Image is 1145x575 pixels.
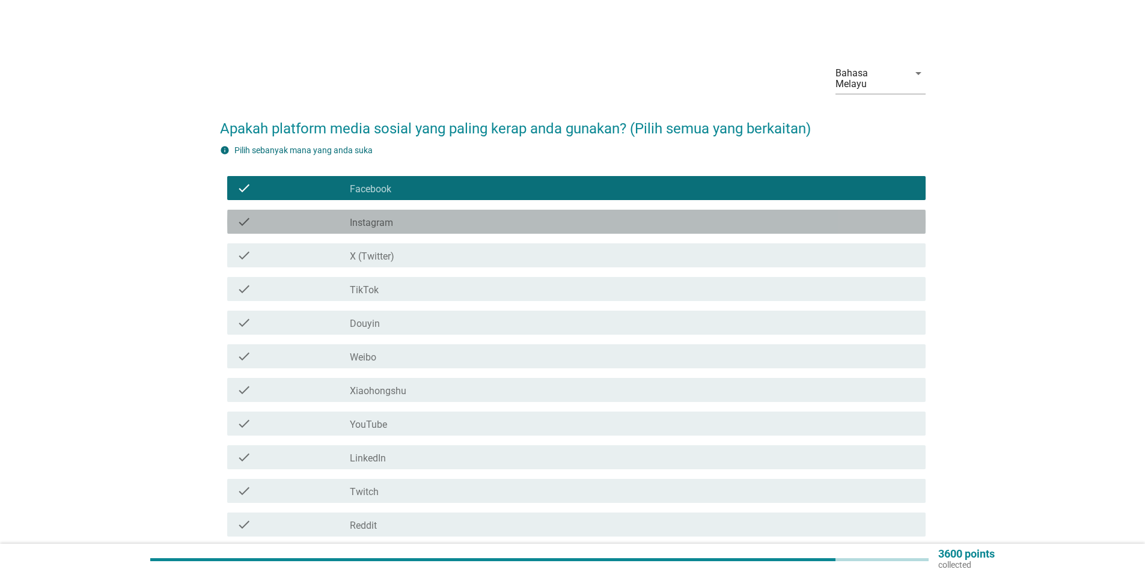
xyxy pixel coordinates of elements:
label: Instagram [350,217,393,229]
i: check [237,181,251,195]
i: check [237,214,251,229]
label: YouTube [350,419,387,431]
i: check [237,349,251,364]
i: check [237,416,251,431]
label: X (Twitter) [350,251,394,263]
div: Bahasa Melayu [835,68,902,90]
i: check [237,248,251,263]
label: Xiaohongshu [350,385,406,397]
label: Pilih sebanyak mana yang anda suka [234,145,373,155]
label: Twitch [350,486,379,498]
i: check [237,517,251,532]
label: TikTok [350,284,379,296]
i: info [220,145,230,155]
p: collected [938,559,995,570]
label: Douyin [350,318,380,330]
h2: Apakah platform media sosial yang paling kerap anda gunakan? (Pilih semua yang berkaitan) [220,106,926,139]
label: Weibo [350,351,376,364]
i: check [237,484,251,498]
i: check [237,282,251,296]
i: check [237,315,251,330]
label: Facebook [350,183,391,195]
i: arrow_drop_down [911,66,926,81]
label: LinkedIn [350,452,386,464]
i: check [237,383,251,397]
p: 3600 points [938,549,995,559]
label: Reddit [350,520,377,532]
i: check [237,450,251,464]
